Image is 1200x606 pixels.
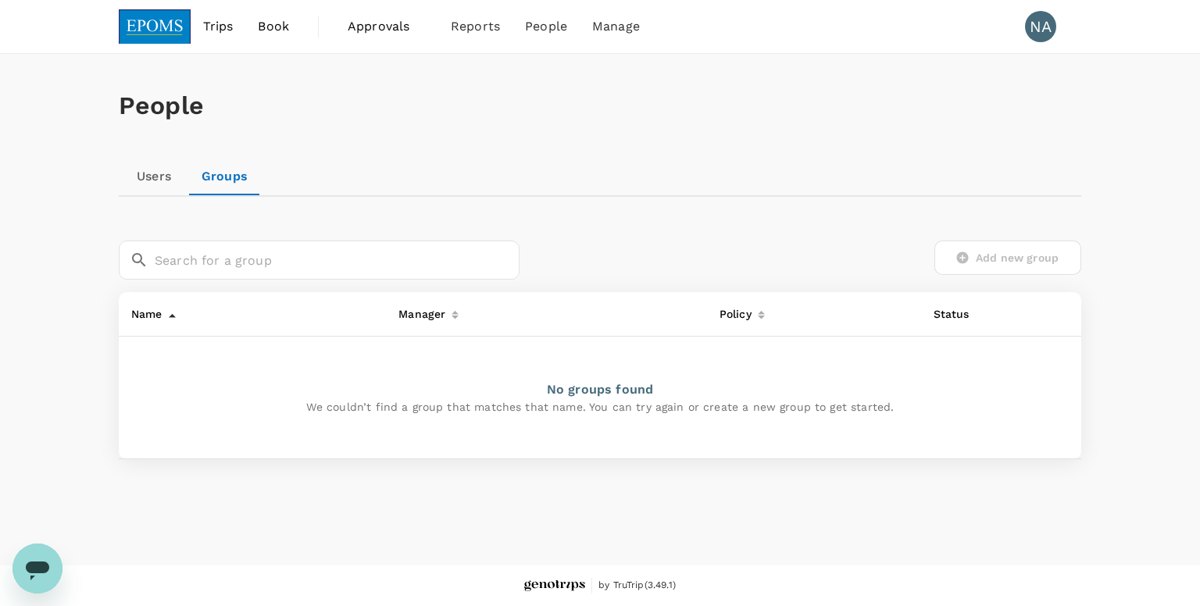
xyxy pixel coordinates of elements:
[12,544,62,594] iframe: Button to launch messaging window
[125,298,162,323] div: Name
[524,580,585,592] img: Genotrips - EPOMS
[525,17,567,36] span: People
[203,17,234,36] span: Trips
[189,158,260,195] a: Groups
[348,17,426,36] span: Approvals
[598,578,676,594] span: by TruTrip ( 3.49.1 )
[155,241,520,280] input: Search for a group
[592,17,640,36] span: Manage
[162,380,1037,399] p: No groups found
[119,91,1081,120] h1: People
[392,298,445,323] div: Manager
[119,9,191,44] img: EPOMS SDN BHD
[1025,11,1056,42] div: NA
[451,17,500,36] span: Reports
[713,298,752,323] div: Policy
[162,399,1037,415] p: We couldn’t find a group that matches that name. You can try again or create a new group to get s...
[921,292,1028,337] th: Status
[119,158,189,195] a: Users
[258,17,289,36] span: Book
